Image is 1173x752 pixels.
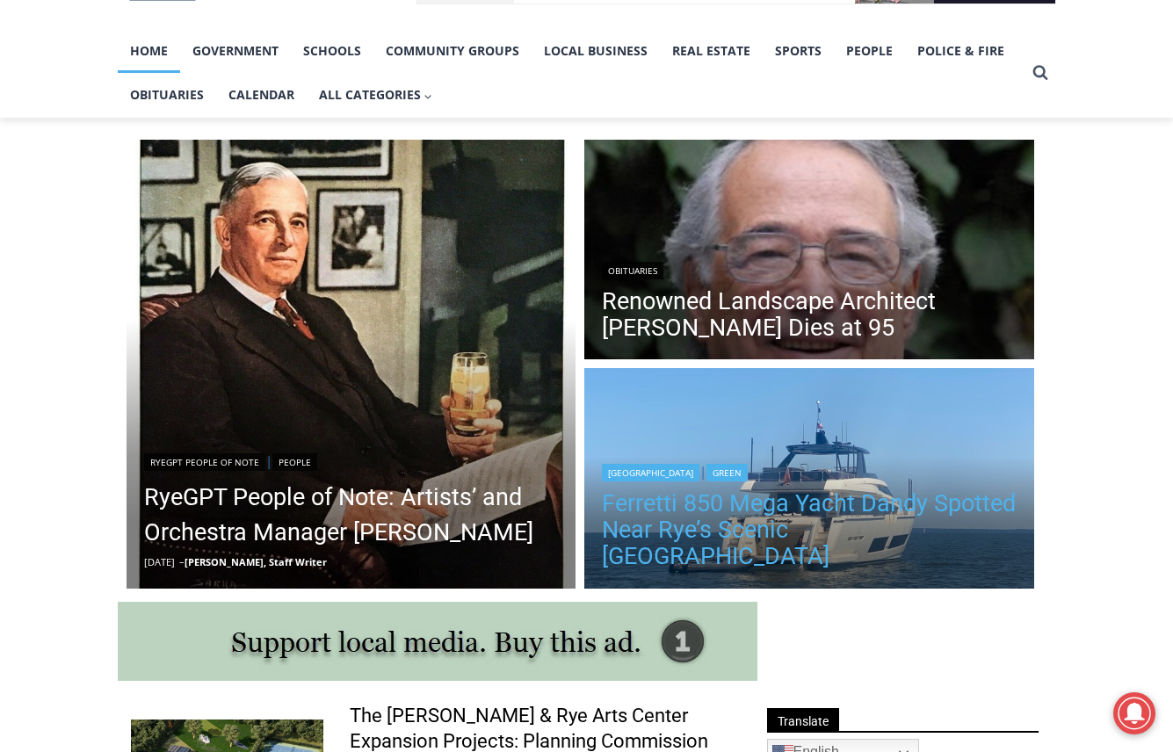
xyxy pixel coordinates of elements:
[602,464,699,481] a: [GEOGRAPHIC_DATA]
[532,29,660,73] a: Local Business
[602,288,1017,341] a: Renowned Landscape Architect [PERSON_NAME] Dies at 95
[425,1,531,80] img: s_800_d653096d-cda9-4b24-94f4-9ae0c7afa054.jpeg
[660,29,763,73] a: Real Estate
[179,555,185,568] span: –
[444,1,830,170] div: "At the 10am stand-up meeting, each intern gets a chance to take [PERSON_NAME] and the other inte...
[272,453,317,471] a: People
[144,555,175,568] time: [DATE]
[307,73,445,117] button: Child menu of All Categories
[180,29,291,73] a: Government
[1,177,177,219] a: Open Tues. - Sun. [PHONE_NUMBER]
[423,170,851,219] a: Intern @ [DOMAIN_NAME]
[144,480,559,550] a: RyeGPT People of Note: Artists’ and Orchestra Manager [PERSON_NAME]
[291,29,373,73] a: Schools
[602,262,663,279] a: Obituaries
[1025,57,1056,89] button: View Search Form
[602,490,1017,569] a: Ferretti 850 Mega Yacht Dandy Spotted Near Rye’s Scenic [GEOGRAPHIC_DATA]
[5,181,172,248] span: Open Tues. - Sun. [PHONE_NUMBER]
[535,18,612,68] h4: Book [PERSON_NAME]'s Good Humor for Your Event
[185,555,327,568] a: [PERSON_NAME], Staff Writer
[584,368,1034,593] a: Read More Ferretti 850 Mega Yacht Dandy Spotted Near Rye’s Scenic Parsonage Point
[584,140,1034,365] a: Read More Renowned Landscape Architect Peter Rolland Dies at 95
[905,29,1017,73] a: Police & Fire
[522,5,634,80] a: Book [PERSON_NAME]'s Good Humor for Your Event
[115,23,434,56] div: Book [PERSON_NAME]'s Good Humor for Your Drive by Birthday
[706,464,748,481] a: Green
[584,140,1034,365] img: Obituary - Peter George Rolland
[373,29,532,73] a: Community Groups
[602,460,1017,481] div: |
[216,73,307,117] a: Calendar
[118,29,180,73] a: Home
[834,29,905,73] a: People
[118,73,216,117] a: Obituaries
[118,29,1025,118] nav: Primary Navigation
[118,602,757,681] img: support local media, buy this ad
[127,140,576,589] img: (PHOTO: Lord Calvert Whiskey ad, featuring Arthur Judson, 1946. Public Domain.)
[460,175,815,214] span: Intern @ [DOMAIN_NAME]
[127,140,576,589] a: Read More RyeGPT People of Note: Artists’ and Orchestra Manager Arthur Judson
[763,29,834,73] a: Sports
[181,110,258,210] div: "...watching a master [PERSON_NAME] chef prepare an omakase meal is fascinating dinner theater an...
[144,453,265,471] a: RyeGPT People of Note
[144,450,559,471] div: |
[584,368,1034,593] img: (PHOTO: The 85' foot luxury yacht Dandy was parked just off Rye on Friday, August 8, 2025.)
[767,708,839,732] span: Translate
